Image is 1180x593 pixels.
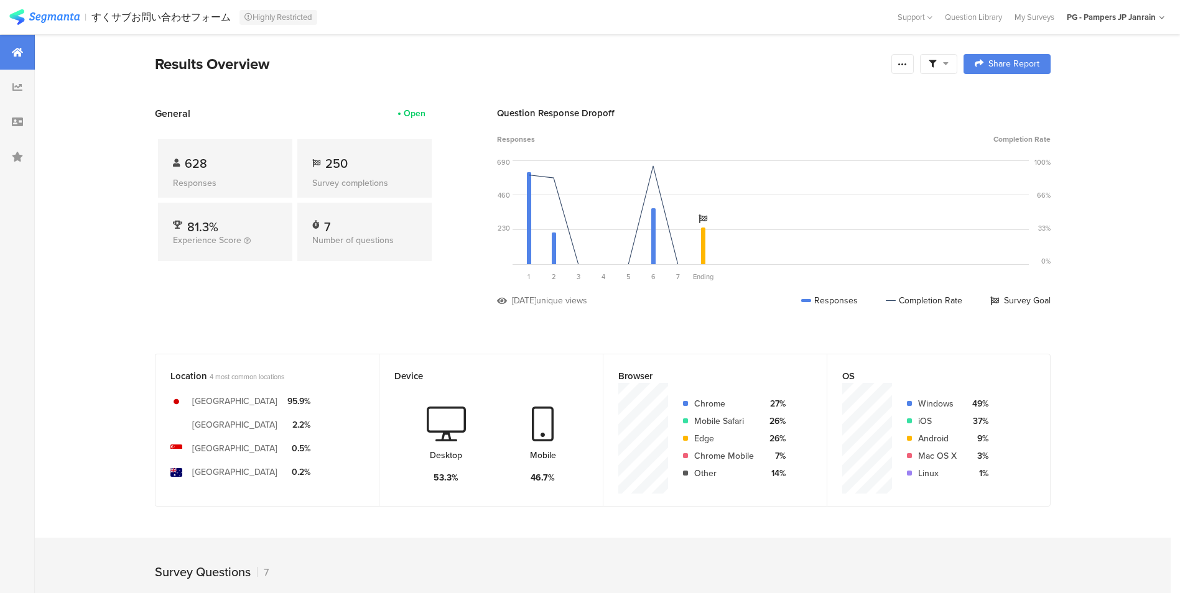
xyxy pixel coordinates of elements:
div: | [85,10,86,24]
div: 26% [764,432,786,445]
div: Highly Restricted [239,10,317,25]
div: 95.9% [287,395,310,408]
div: [DATE] [512,294,536,307]
div: 7 [324,218,330,230]
div: Ending [690,272,715,282]
div: 37% [967,415,988,428]
span: 5 [626,272,631,282]
div: すくサブお問い合わせフォーム [91,11,231,23]
div: [GEOGRAPHIC_DATA] [192,442,277,455]
div: 66% [1037,190,1051,200]
img: segmanta logo [9,9,80,25]
div: Open [404,107,425,120]
div: 1% [967,467,988,480]
span: 1 [527,272,530,282]
div: 2.2% [287,418,310,431]
div: 33% [1038,223,1051,233]
span: Share Report [988,60,1039,68]
div: 100% [1034,157,1051,167]
span: 628 [185,154,207,173]
div: unique views [536,294,587,307]
div: Android [918,432,957,445]
span: Completion Rate [993,134,1051,145]
div: Browser [618,369,791,383]
div: 46.7% [531,471,555,484]
div: 0.2% [287,466,310,479]
div: Chrome Mobile [694,449,754,462]
div: 53.3% [434,471,458,484]
span: Experience Score [173,234,241,247]
div: Completion Rate [886,294,962,307]
div: 0.5% [287,442,310,455]
span: 7 [676,272,680,282]
span: Number of questions [312,234,394,247]
span: 6 [651,272,656,282]
span: 250 [325,154,348,173]
div: Chrome [694,397,754,410]
span: 2 [552,272,556,282]
div: 0% [1041,256,1051,266]
i: Survey Goal [699,214,707,223]
div: iOS [918,415,957,428]
span: General [155,106,190,121]
div: Other [694,467,754,480]
div: Responses [173,177,277,190]
div: 49% [967,397,988,410]
span: 3 [577,272,580,282]
div: Survey Questions [155,563,251,581]
div: Mobile Safari [694,415,754,428]
div: [GEOGRAPHIC_DATA] [192,418,277,431]
div: Device [394,369,567,383]
span: 4 most common locations [210,372,284,382]
div: 14% [764,467,786,480]
div: Results Overview [155,53,885,75]
div: Windows [918,397,957,410]
div: Support [898,7,932,27]
div: Linux [918,467,957,480]
div: Question Response Dropoff [497,106,1051,120]
span: 4 [602,272,605,282]
div: Edge [694,432,754,445]
div: 7 [257,565,269,579]
div: PG - Pampers JP Janrain [1067,11,1156,23]
div: 7% [764,449,786,462]
span: Responses [497,134,535,145]
a: My Surveys [1008,11,1061,23]
div: Responses [801,294,858,307]
div: Survey completions [312,177,417,190]
div: Survey Goal [990,294,1051,307]
div: 26% [764,415,786,428]
div: Mobile [530,449,556,462]
div: 230 [498,223,510,233]
a: Question Library [939,11,1008,23]
div: 9% [967,432,988,445]
div: Location [170,369,343,383]
div: [GEOGRAPHIC_DATA] [192,395,277,408]
div: 3% [967,449,988,462]
div: Desktop [430,449,462,462]
div: Mac OS X [918,449,957,462]
span: 81.3% [187,218,218,236]
div: [GEOGRAPHIC_DATA] [192,466,277,479]
div: 460 [498,190,510,200]
div: 690 [497,157,510,167]
div: 27% [764,397,786,410]
div: OS [842,369,1015,383]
